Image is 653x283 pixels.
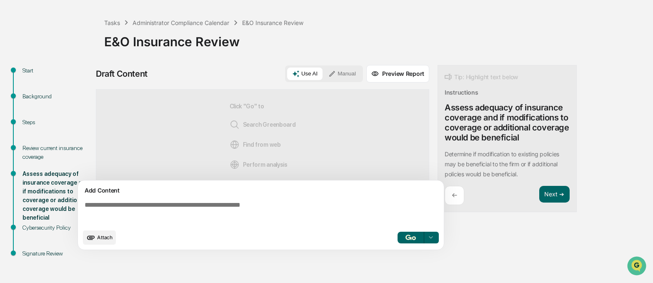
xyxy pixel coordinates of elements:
[398,232,424,243] button: Go
[230,103,296,170] div: Click "Go" to
[23,223,91,232] div: Cybersecurity Policy
[104,28,649,49] div: E&O Insurance Review
[445,89,478,96] div: Instructions
[83,230,116,245] button: upload document
[230,160,288,170] span: Perform analysis
[445,103,570,143] div: Assess adequacy of insurance coverage and if modifications to coverage or additional coverage wou...
[8,106,15,113] div: 🖐️
[142,66,152,76] button: Start new chat
[57,102,107,117] a: 🗄️Attestations
[230,120,240,130] img: Search
[230,140,281,150] span: Find from web
[28,64,137,72] div: Start new chat
[445,72,518,82] div: Tip: Highlight text below
[405,235,415,240] img: Go
[242,19,303,26] div: E&O Insurance Review
[69,105,103,113] span: Attestations
[5,102,57,117] a: 🖐️Preclearance
[97,234,113,240] span: Attach
[323,68,361,80] button: Manual
[59,141,101,148] a: Powered byPylon
[445,150,559,178] p: Determine if modification to existing policies may be beneficial to the firm or if additional pol...
[23,66,91,75] div: Start
[23,249,91,258] div: Signature Review
[83,185,439,195] div: Add Content
[17,121,53,129] span: Data Lookup
[5,118,56,133] a: 🔎Data Lookup
[104,19,120,26] div: Tasks
[366,65,429,83] button: Preview Report
[23,144,91,161] div: Review current insurance coverage
[287,68,323,80] button: Use AI
[8,122,15,128] div: 🔎
[28,72,105,79] div: We're available if you need us!
[230,140,240,150] img: Web
[23,92,91,101] div: Background
[8,64,23,79] img: 1746055101610-c473b297-6a78-478c-a979-82029cc54cd1
[8,18,152,31] p: How can we help?
[230,160,240,170] img: Analysis
[83,141,101,148] span: Pylon
[23,118,91,127] div: Steps
[60,106,67,113] div: 🗄️
[96,69,148,79] div: Draft Content
[133,19,229,26] div: Administrator Compliance Calendar
[23,170,91,222] div: Assess adequacy of insurance coverage and if modifications to coverage or additional coverage wou...
[626,255,649,278] iframe: Open customer support
[17,105,54,113] span: Preclearance
[452,191,457,199] p: ←
[539,186,570,203] button: Next ➔
[230,120,296,130] span: Search Greenboard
